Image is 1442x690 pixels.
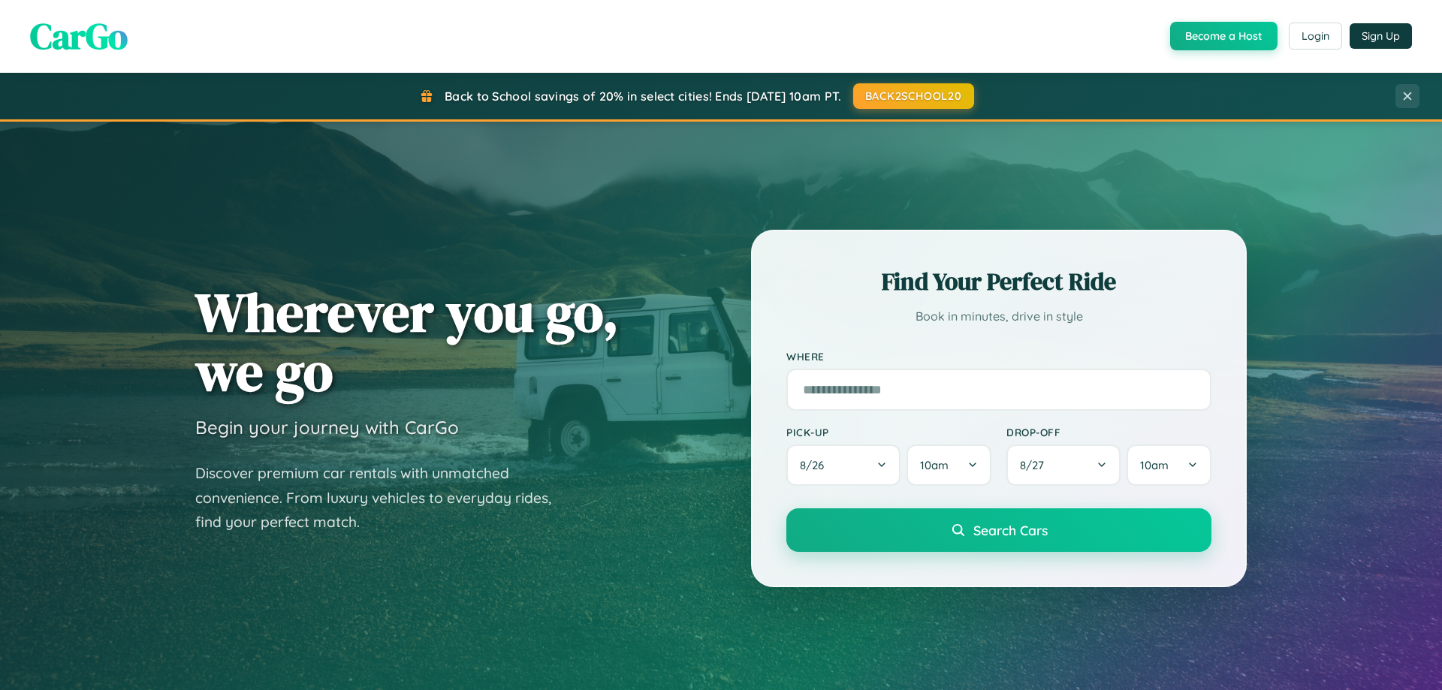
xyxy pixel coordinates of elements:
h1: Wherever you go, we go [195,282,619,401]
label: Pick-up [786,426,991,438]
span: 10am [920,458,949,472]
button: Search Cars [786,508,1211,552]
button: Become a Host [1170,22,1278,50]
button: 8/27 [1006,444,1121,486]
button: BACK2SCHOOL20 [853,83,974,109]
label: Drop-off [1006,426,1211,438]
button: 10am [1127,444,1211,486]
button: 8/26 [786,444,900,486]
span: 8 / 26 [800,458,831,472]
h3: Begin your journey with CarGo [195,416,459,438]
span: CarGo [30,11,128,61]
span: 8 / 27 [1020,458,1051,472]
p: Discover premium car rentals with unmatched convenience. From luxury vehicles to everyday rides, ... [195,461,571,535]
span: Back to School savings of 20% in select cities! Ends [DATE] 10am PT. [445,89,841,104]
p: Book in minutes, drive in style [786,306,1211,327]
span: 10am [1140,458,1169,472]
button: 10am [907,444,991,486]
h2: Find Your Perfect Ride [786,265,1211,298]
label: Where [786,350,1211,363]
button: Login [1289,23,1342,50]
button: Sign Up [1350,23,1412,49]
span: Search Cars [973,522,1048,538]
